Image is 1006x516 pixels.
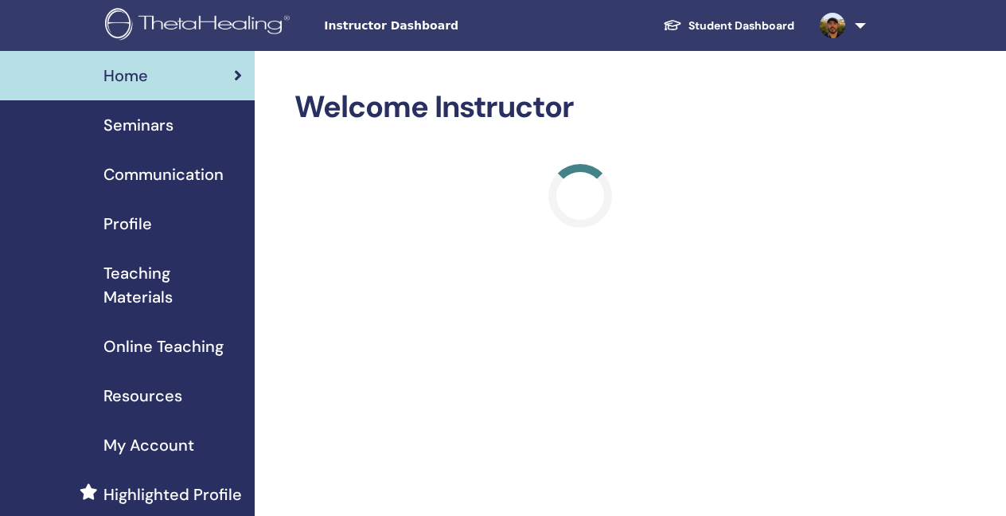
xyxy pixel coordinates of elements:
span: Highlighted Profile [103,483,242,506]
a: Student Dashboard [650,11,807,41]
img: default.jpg [820,13,845,38]
span: Seminars [103,113,174,137]
img: logo.png [105,8,295,44]
img: graduation-cap-white.svg [663,18,682,32]
span: Instructor Dashboard [324,18,563,34]
span: Online Teaching [103,334,224,358]
span: Communication [103,162,224,186]
span: Home [103,64,148,88]
span: My Account [103,433,194,457]
span: Teaching Materials [103,261,242,309]
span: Profile [103,212,152,236]
span: Resources [103,384,182,408]
h2: Welcome Instructor [294,89,866,126]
